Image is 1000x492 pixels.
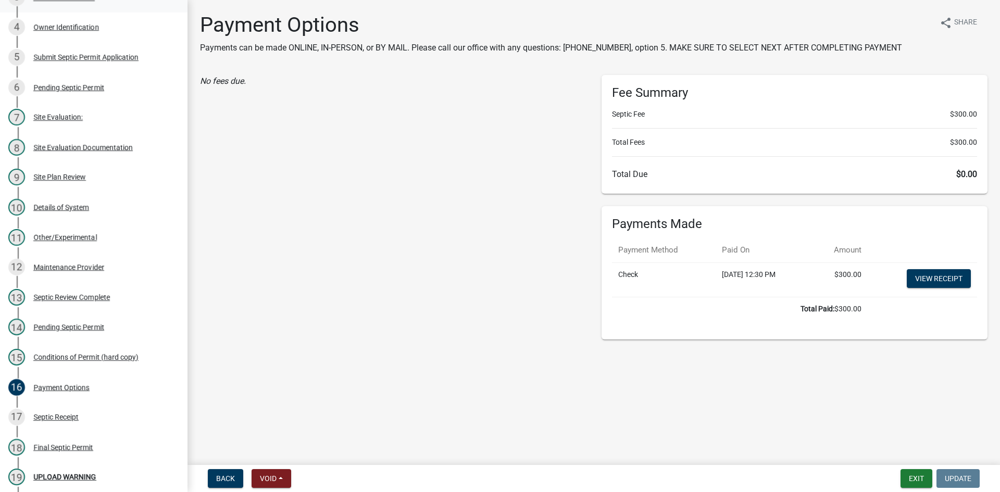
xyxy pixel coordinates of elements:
p: Payments can be made ONLINE, IN-PERSON, or BY MAIL. Please call our office with any questions: [P... [200,42,902,54]
li: Septic Fee [612,109,977,120]
span: Void [260,474,277,483]
div: Final Septic Permit [33,444,93,451]
div: 14 [8,319,25,335]
th: Payment Method [612,238,716,262]
div: 6 [8,79,25,96]
td: Check [612,262,716,297]
span: $0.00 [956,169,977,179]
button: Update [936,469,980,488]
div: 11 [8,229,25,246]
button: Void [252,469,291,488]
button: Back [208,469,243,488]
div: 17 [8,409,25,425]
div: Pending Septic Permit [33,323,104,331]
div: Pending Septic Permit [33,84,104,91]
div: Site Evaluation: [33,113,83,121]
th: Amount [810,238,868,262]
td: [DATE] 12:30 PM [716,262,810,297]
button: Exit [901,469,932,488]
span: $300.00 [950,137,977,148]
div: 16 [8,379,25,396]
div: 12 [8,259,25,275]
span: Share [954,17,977,29]
button: shareShare [931,12,985,33]
span: Back [216,474,235,483]
th: Paid On [716,238,810,262]
div: 19 [8,469,25,485]
span: Update [945,474,971,483]
b: Total Paid: [801,305,834,313]
div: Site Evaluation Documentation [33,144,133,151]
div: Submit Septic Permit Application [33,54,139,61]
div: 5 [8,49,25,66]
h6: Payments Made [612,217,977,232]
div: Other/Experimental [33,234,97,241]
i: share [940,17,952,29]
div: Details of System [33,204,89,211]
div: UPLOAD WARNING [33,473,96,481]
div: Septic Receipt [33,413,79,421]
h1: Payment Options [200,12,902,37]
div: Septic Review Complete [33,294,110,301]
div: 15 [8,349,25,365]
div: Maintenance Provider [33,263,104,271]
i: No fees due. [200,76,246,86]
div: 13 [8,289,25,306]
div: 10 [8,199,25,216]
li: Total Fees [612,137,977,148]
h6: Fee Summary [612,85,977,100]
div: 18 [8,439,25,456]
td: $300.00 [810,262,868,297]
td: $300.00 [612,297,868,321]
div: 9 [8,169,25,185]
div: 8 [8,139,25,156]
div: Payment Options [33,384,90,391]
h6: Total Due [612,169,977,179]
div: Conditions of Permit (hard copy) [33,354,139,361]
div: Owner Identification [33,23,99,31]
div: 7 [8,109,25,125]
span: $300.00 [950,109,977,120]
div: Site Plan Review [33,173,86,181]
a: View receipt [907,269,971,288]
div: 4 [8,19,25,35]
